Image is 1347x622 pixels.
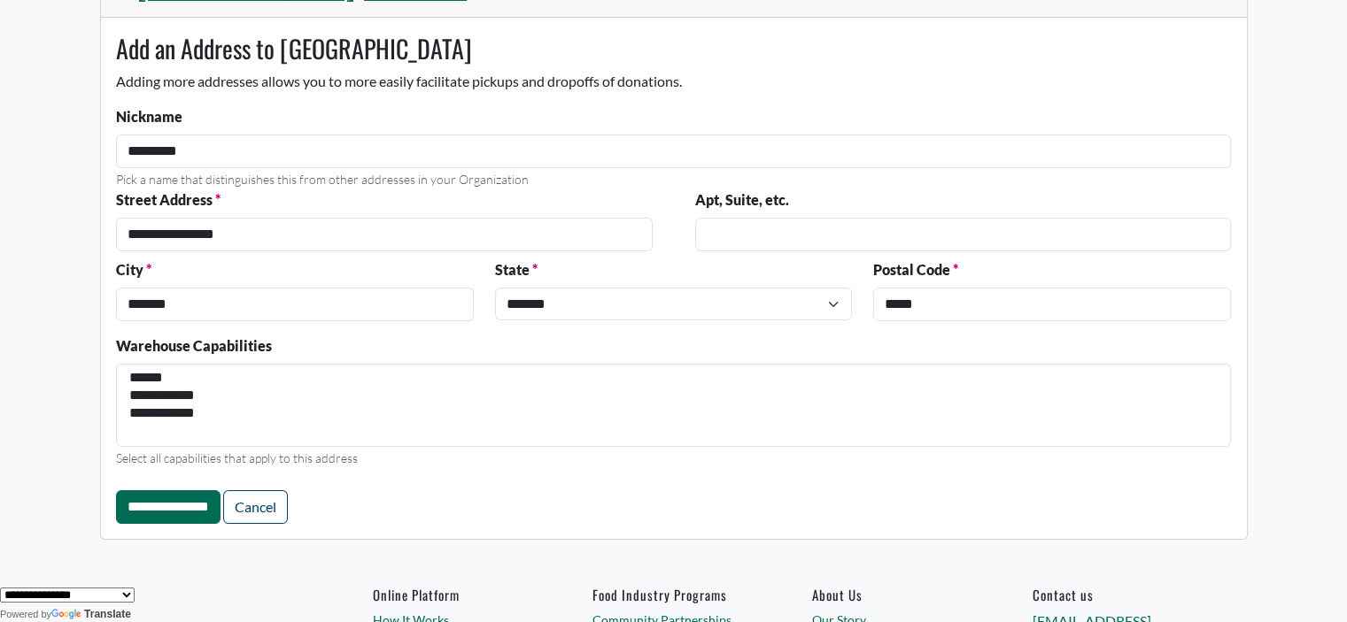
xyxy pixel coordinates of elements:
[116,71,1231,92] p: Adding more addresses allows you to more easily facilitate pickups and dropoffs of donations.
[116,335,272,357] label: Warehouse Capabilities
[116,34,1231,64] h3: Add an Address to [GEOGRAPHIC_DATA]
[495,259,538,280] label: State
[223,490,288,524] a: Cancel
[116,106,182,127] label: Nickname
[873,259,958,280] label: Postal Code
[116,450,358,465] small: Select all capabilities that apply to this address
[695,189,789,211] label: Apt, Suite, etc.
[116,259,151,280] label: City
[51,608,131,620] a: Translate
[116,172,529,187] small: Pick a name that distinguishes this from other addresses in your Organization
[116,189,221,211] label: Street Address
[51,609,84,621] img: Google Translate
